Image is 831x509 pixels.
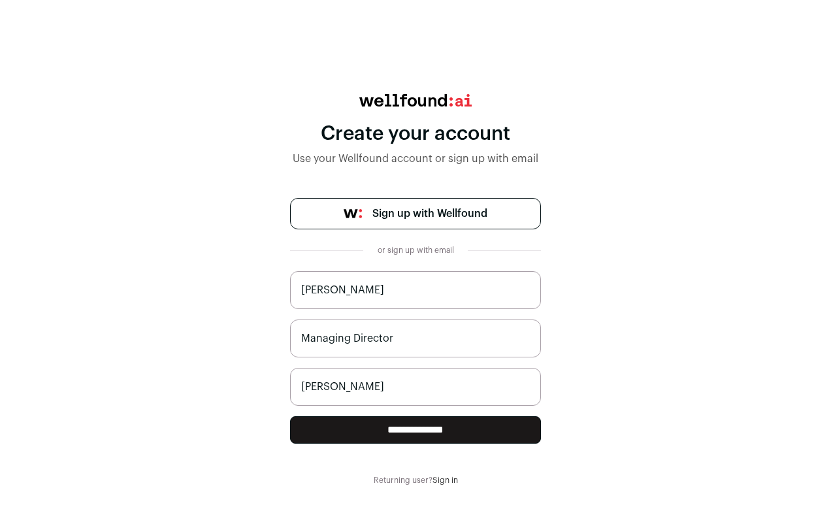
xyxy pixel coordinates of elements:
div: Use your Wellfound account or sign up with email [290,151,541,167]
a: Sign in [432,476,458,484]
div: Create your account [290,122,541,146]
img: wellfound-symbol-flush-black-fb3c872781a75f747ccb3a119075da62bfe97bd399995f84a933054e44a575c4.png [344,209,362,218]
img: wellfound:ai [359,94,472,107]
div: or sign up with email [374,245,457,255]
input: Job Title (i.e. CEO, Recruiter) [290,320,541,357]
input: Jane Smith [290,271,541,309]
a: Sign up with Wellfound [290,198,541,229]
input: name@work-email.com [290,368,541,406]
span: Sign up with Wellfound [372,206,487,222]
div: Returning user? [290,475,541,485]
